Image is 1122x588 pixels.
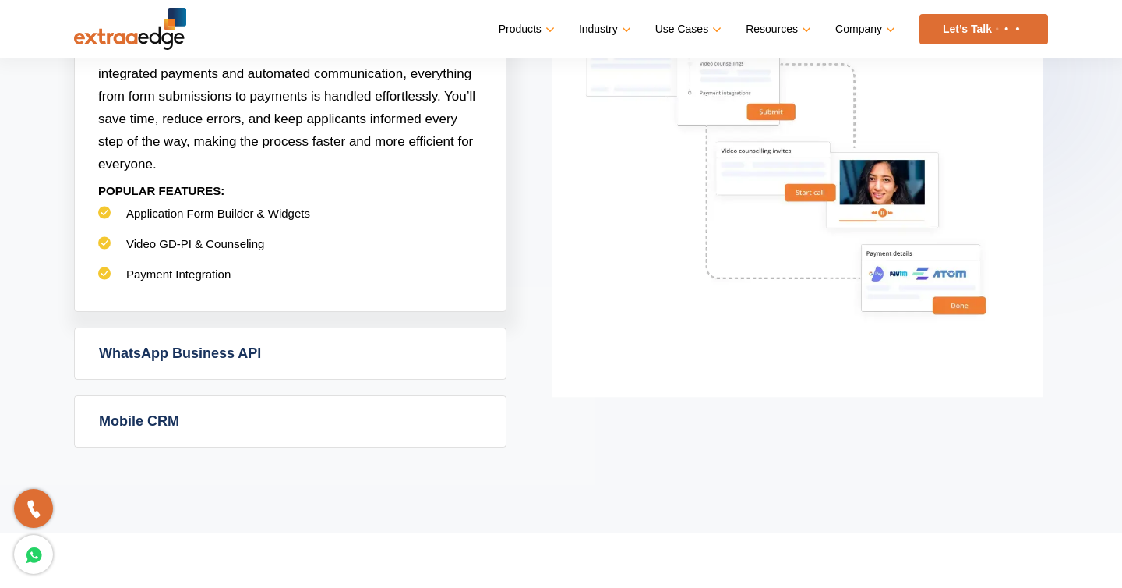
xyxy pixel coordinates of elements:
[579,18,628,41] a: Industry
[919,14,1048,44] a: Let’s Talk
[835,18,892,41] a: Company
[98,267,482,297] li: Payment Integration
[98,206,482,236] li: Application Form Builder & Widgets
[98,175,482,206] p: POPULAR FEATURES:
[75,396,506,447] a: Mobile CRM
[746,18,808,41] a: Resources
[655,18,718,41] a: Use Cases
[75,328,506,379] a: WhatsApp Business API
[98,236,482,267] li: Video GD-PI & Counseling
[499,18,552,41] a: Products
